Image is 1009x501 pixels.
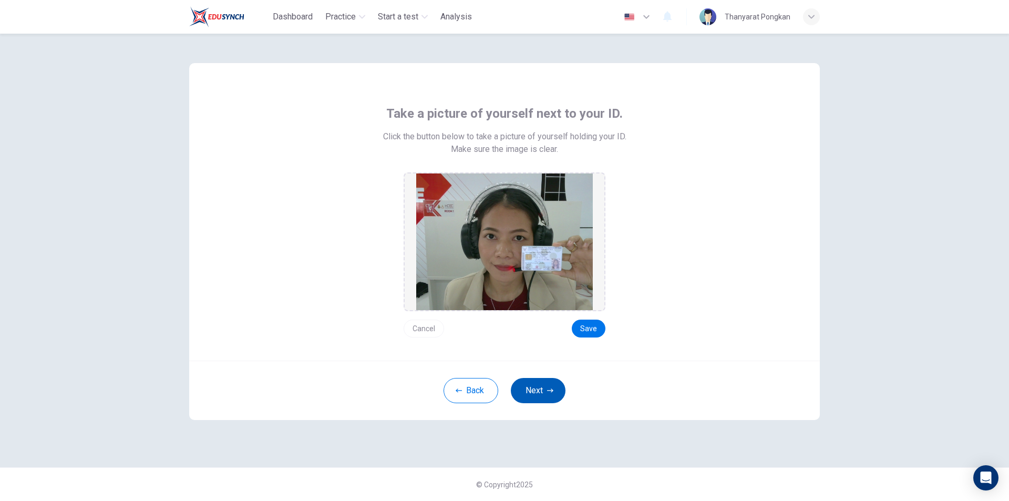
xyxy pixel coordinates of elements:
div: Open Intercom Messenger [973,465,998,490]
button: Start a test [374,7,432,26]
button: Dashboard [269,7,317,26]
button: Cancel [404,320,444,338]
span: Click the button below to take a picture of yourself holding your ID. [383,130,626,143]
span: Start a test [378,11,418,23]
span: Make sure the image is clear. [451,143,558,156]
img: Train Test logo [189,6,244,27]
span: © Copyright 2025 [476,480,533,489]
img: en [623,13,636,21]
button: Analysis [436,7,476,26]
img: Profile picture [699,8,716,25]
img: preview screemshot [416,173,593,310]
button: Practice [321,7,369,26]
button: Back [444,378,498,403]
a: Train Test logo [189,6,269,27]
span: Practice [325,11,356,23]
span: Analysis [440,11,472,23]
button: Save [572,320,605,338]
span: Dashboard [273,11,313,23]
span: Take a picture of yourself next to your ID. [386,105,623,122]
div: Thanyarat Pongkan [725,11,790,23]
button: Next [511,378,565,403]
